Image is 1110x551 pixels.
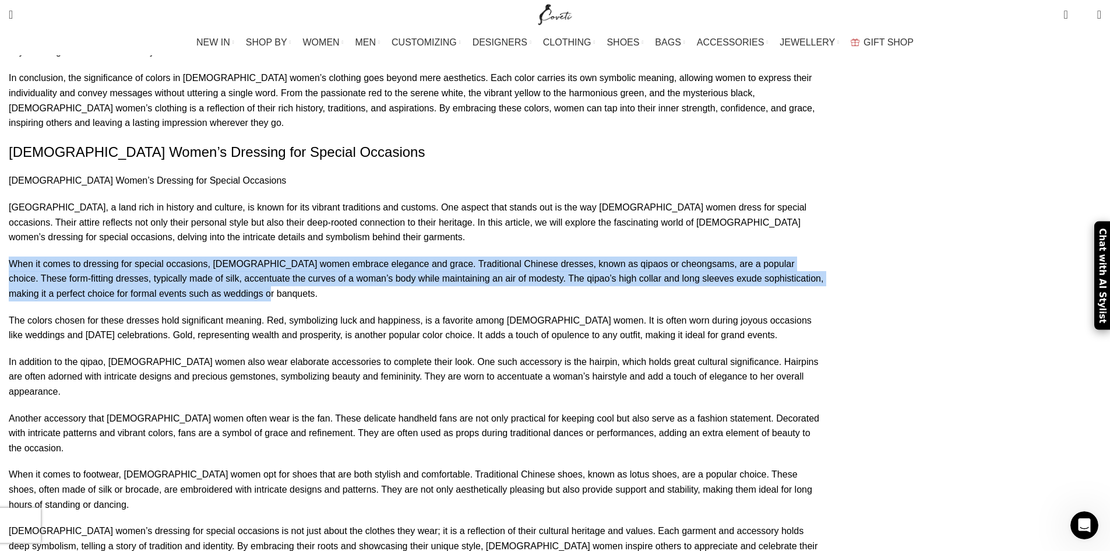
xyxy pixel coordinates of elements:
span: NEW IN [196,37,230,48]
span: SHOP BY [246,37,287,48]
span: 0 [1079,12,1088,20]
span: GIFT SHOP [864,37,914,48]
p: In addition to the qipao, [DEMOGRAPHIC_DATA] women also wear elaborate accessories to complete th... [9,355,824,399]
a: DESIGNERS [473,31,531,54]
span: ACCESSORIES [697,37,764,48]
a: 0 [1058,3,1073,26]
a: WOMEN [303,31,344,54]
div: My Wishlist [1077,3,1088,26]
h2: [DEMOGRAPHIC_DATA] Women’s Dressing for Special Occasions [9,142,824,162]
a: Search [3,3,19,26]
a: SHOP BY [246,31,291,54]
span: SHOES [607,37,639,48]
a: GIFT SHOP [851,31,914,54]
a: JEWELLERY [780,31,839,54]
iframe: Intercom live chat [1070,511,1098,539]
span: BAGS [655,37,681,48]
p: [GEOGRAPHIC_DATA], a land rich in history and culture, is known for its vibrant traditions and cu... [9,200,824,245]
a: BAGS [655,31,685,54]
a: NEW IN [196,31,234,54]
span: WOMEN [303,37,340,48]
a: ACCESSORIES [697,31,769,54]
a: SHOES [607,31,643,54]
span: CUSTOMIZING [392,37,457,48]
span: CLOTHING [543,37,591,48]
a: MEN [355,31,380,54]
a: CUSTOMIZING [392,31,461,54]
a: CLOTHING [543,31,595,54]
img: GiftBag [851,38,859,46]
span: 0 [1065,6,1073,15]
p: In conclusion, the significance of colors in [DEMOGRAPHIC_DATA] women’s clothing goes beyond mere... [9,71,824,130]
p: When it comes to footwear, [DEMOGRAPHIC_DATA] women opt for shoes that are both stylish and comfo... [9,467,824,512]
p: The colors chosen for these dresses hold significant meaning. Red, symbolizing luck and happiness... [9,313,824,343]
a: Site logo [535,9,575,19]
p: [DEMOGRAPHIC_DATA] Women’s Dressing for Special Occasions [9,173,824,188]
div: Main navigation [3,31,1107,54]
p: When it comes to dressing for special occasions, [DEMOGRAPHIC_DATA] women embrace elegance and gr... [9,257,824,301]
span: MEN [355,37,376,48]
span: DESIGNERS [473,37,527,48]
p: Another accessory that [DEMOGRAPHIC_DATA] women often wear is the fan. These delicate handheld fa... [9,411,824,456]
span: JEWELLERY [780,37,835,48]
